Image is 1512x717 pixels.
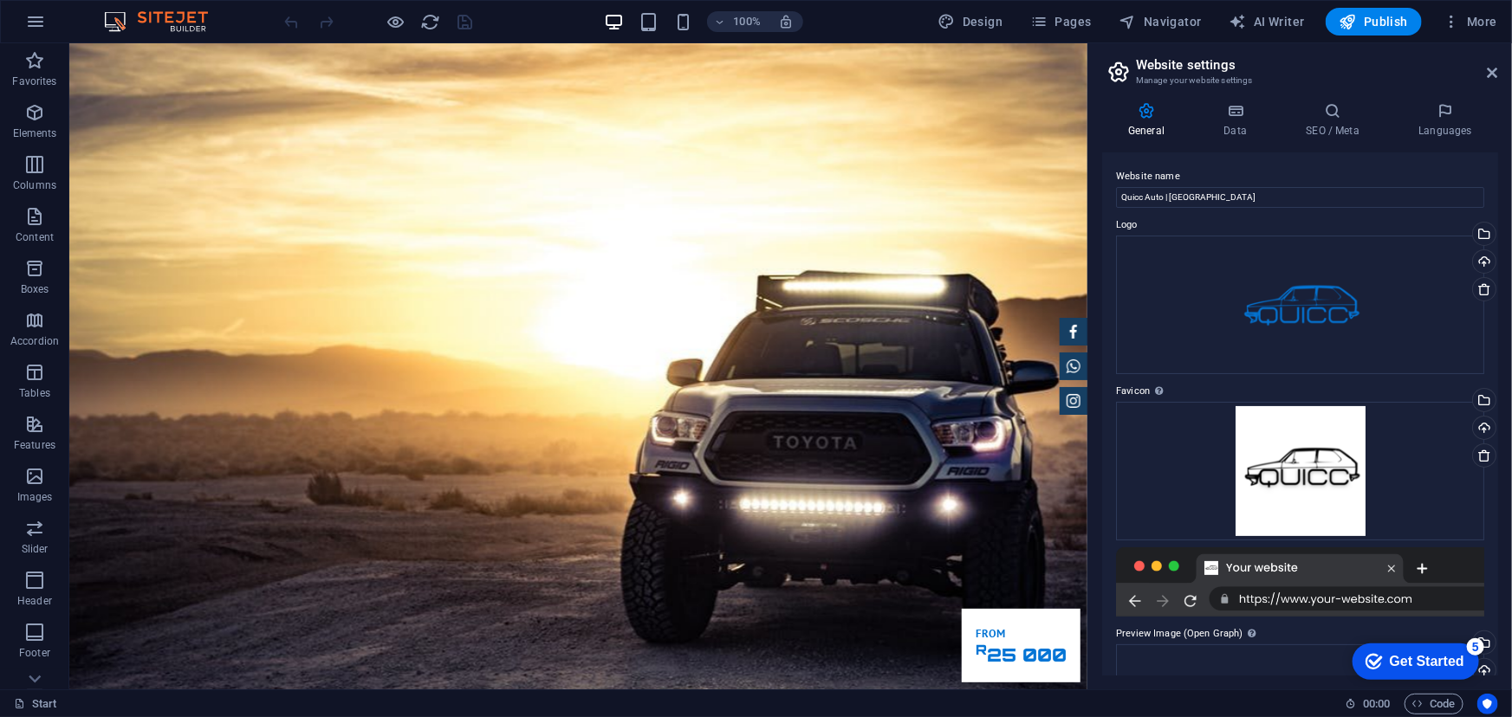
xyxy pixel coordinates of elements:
h4: Languages [1392,102,1498,139]
span: : [1375,697,1378,710]
p: Slider [22,542,49,556]
button: Code [1405,694,1463,714]
p: Features [14,438,55,452]
span: 00 00 [1363,694,1390,714]
button: More [1436,8,1504,36]
button: Publish [1326,8,1422,36]
button: Usercentrics [1477,694,1498,714]
label: Logo [1116,215,1484,236]
button: Click here to leave preview mode and continue editing [386,11,406,32]
img: Editor Logo [100,11,230,32]
div: Get Started 5 items remaining, 0% complete [14,9,140,45]
span: Publish [1340,13,1408,30]
a: Click to cancel selection. Double-click to open Pages [14,694,57,714]
p: Header [17,594,52,608]
i: On resize automatically adjust zoom level to fit chosen device. [778,14,794,29]
h4: General [1102,102,1197,139]
div: QuiccLogobluetbg-0c5r57SAWL5vApR0bdU95A.png [1116,236,1484,374]
p: Favorites [12,74,56,88]
p: Content [16,230,54,244]
button: 100% [707,11,769,32]
span: Navigator [1119,13,1202,30]
span: Code [1412,694,1456,714]
button: Design [931,8,1010,36]
p: Elements [13,126,57,140]
button: Pages [1023,8,1098,36]
p: Tables [19,386,50,400]
p: Footer [19,646,50,660]
span: AI Writer [1230,13,1305,30]
p: Columns [13,178,56,192]
div: QuiccLogolarge-8cSkGdc5KNAZN83gP2ikfQ-eBTvrKKlplLEoeVljHxw7Q.png [1116,402,1484,540]
div: 5 [128,3,146,21]
p: Boxes [21,282,49,296]
button: reload [420,11,441,32]
label: Website name [1116,166,1484,187]
h3: Manage your website settings [1136,73,1463,88]
button: Navigator [1113,8,1209,36]
i: Reload page [421,12,441,32]
h6: 100% [733,11,761,32]
span: More [1443,13,1497,30]
button: AI Writer [1223,8,1312,36]
span: Design [938,13,1003,30]
span: Pages [1030,13,1091,30]
h2: Website settings [1136,57,1498,73]
h6: Session time [1345,694,1391,714]
div: Design (Ctrl+Alt+Y) [931,8,1010,36]
h4: SEO / Meta [1280,102,1392,139]
input: Name... [1116,187,1484,208]
p: Images [17,490,53,504]
label: Preview Image (Open Graph) [1116,623,1484,644]
h4: Data [1197,102,1280,139]
p: Accordion [10,334,59,348]
label: Favicon [1116,381,1484,402]
div: Get Started [51,19,126,35]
